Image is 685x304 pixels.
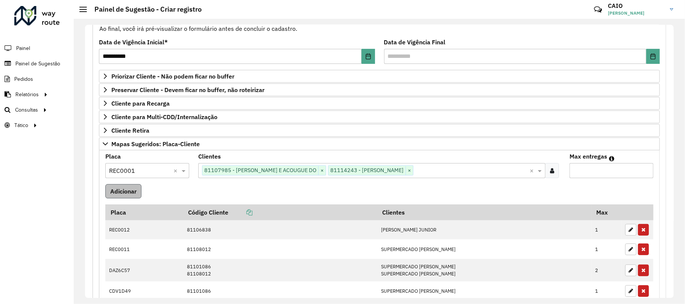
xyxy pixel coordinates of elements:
a: Copiar [228,209,252,216]
span: × [406,166,413,175]
h3: CAIO [608,2,664,9]
button: Choose Date [646,49,660,64]
label: Placa [105,152,121,161]
td: REC0012 [105,220,183,240]
span: Preservar Cliente - Devem ficar no buffer, não roteirizar [111,87,264,93]
a: Cliente para Multi-CDD/Internalização [99,110,660,123]
span: 81114243 - [PERSON_NAME] [328,166,406,175]
td: 2 [591,259,621,281]
span: [PERSON_NAME] [608,10,664,17]
td: 81108012 [183,239,377,259]
span: Consultas [15,106,38,114]
td: REC0011 [105,239,183,259]
span: Clear all [530,166,536,175]
span: Cliente para Recarga [111,100,170,106]
td: 1 [591,220,621,240]
button: Choose Date [361,49,375,64]
td: CDV1D49 [105,281,183,301]
td: SUPERMERCADO [PERSON_NAME] [377,281,591,301]
button: Adicionar [105,184,141,198]
td: DAZ6C57 [105,259,183,281]
span: Painel de Sugestão [15,60,60,68]
em: Máximo de clientes que serão colocados na mesma rota com os clientes informados [609,156,614,162]
a: Contato Rápido [590,2,606,18]
label: Data de Vigência Inicial [99,38,168,47]
a: Mapas Sugeridos: Placa-Cliente [99,138,660,150]
span: × [318,166,326,175]
label: Data de Vigência Final [384,38,446,47]
td: SUPERMERCADO [PERSON_NAME] SUPERMERCADO [PERSON_NAME] [377,259,591,281]
td: SUPERMERCADO [PERSON_NAME] [377,239,591,259]
span: Pedidos [14,75,33,83]
a: Preservar Cliente - Devem ficar no buffer, não roteirizar [99,83,660,96]
th: Código Cliente [183,204,377,220]
td: 81101086 [183,281,377,301]
label: Clientes [198,152,221,161]
th: Max [591,204,621,220]
td: [PERSON_NAME] JUNIOR [377,220,591,240]
td: 1 [591,281,621,301]
span: Painel [16,44,30,52]
td: 81101086 81108012 [183,259,377,281]
span: Relatórios [15,91,39,98]
label: Max entregas [570,152,607,161]
a: Priorizar Cliente - Não podem ficar no buffer [99,70,660,83]
a: Cliente para Recarga [99,97,660,110]
span: Clear all [173,166,180,175]
span: Tático [14,121,28,129]
span: 81107985 - [PERSON_NAME] E ACOUGUE DO [202,166,318,175]
span: Cliente Retira [111,127,149,133]
span: Priorizar Cliente - Não podem ficar no buffer [111,73,234,79]
th: Placa [105,204,183,220]
span: Cliente para Multi-CDD/Internalização [111,114,217,120]
th: Clientes [377,204,591,220]
span: Mapas Sugeridos: Placa-Cliente [111,141,200,147]
td: 1 [591,239,621,259]
a: Cliente Retira [99,124,660,137]
td: 81106838 [183,220,377,240]
h2: Painel de Sugestão - Criar registro [87,5,202,14]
